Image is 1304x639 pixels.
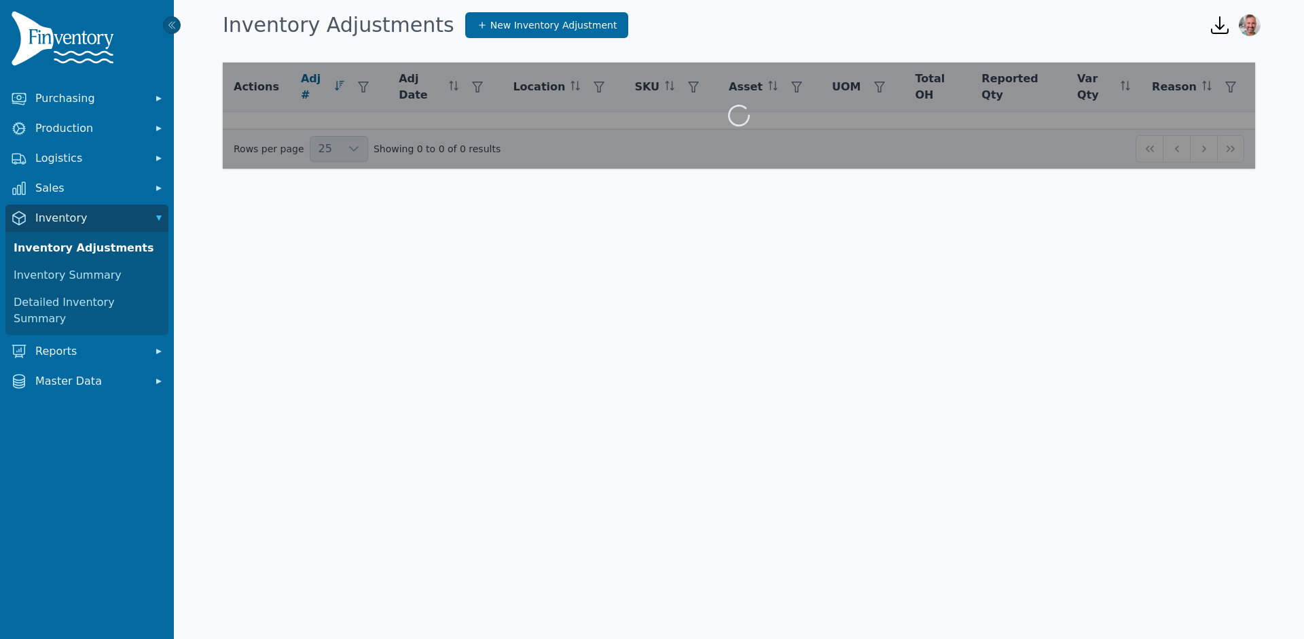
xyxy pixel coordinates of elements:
[1239,14,1261,36] img: Bogdan Packo
[5,175,168,202] button: Sales
[5,145,168,172] button: Logistics
[5,205,168,232] button: Inventory
[35,343,144,360] span: Reports
[35,180,144,196] span: Sales
[11,11,120,71] img: Finventory
[8,235,166,262] a: Inventory Adjustments
[35,90,144,107] span: Purchasing
[5,338,168,365] button: Reports
[8,289,166,332] a: Detailed Inventory Summary
[490,18,617,32] span: New Inventory Adjustment
[5,85,168,112] button: Purchasing
[5,368,168,395] button: Master Data
[35,210,144,226] span: Inventory
[35,150,144,167] span: Logistics
[5,115,168,142] button: Production
[35,373,144,390] span: Master Data
[465,12,629,38] a: New Inventory Adjustment
[35,120,144,137] span: Production
[223,13,454,37] h1: Inventory Adjustments
[8,262,166,289] a: Inventory Summary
